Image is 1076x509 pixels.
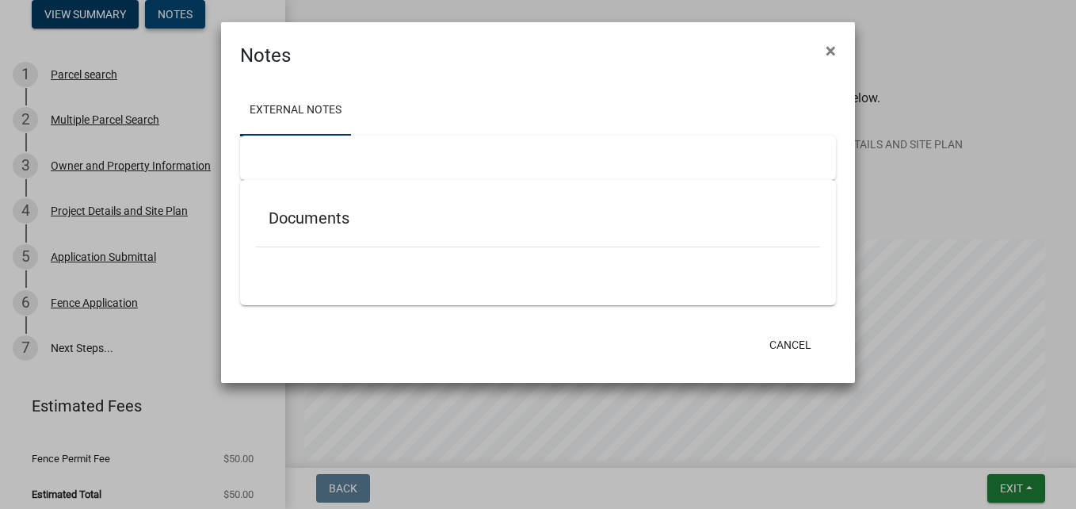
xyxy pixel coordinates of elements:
[269,209,807,228] h5: Documents
[826,40,836,62] span: ×
[240,41,291,70] h4: Notes
[813,29,849,73] button: Close
[240,86,351,136] a: External Notes
[757,331,824,359] button: Cancel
